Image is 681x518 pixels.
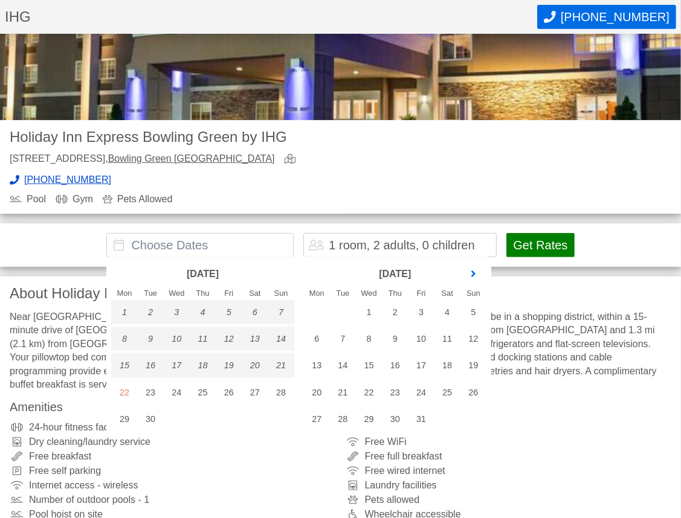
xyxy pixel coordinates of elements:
div: Free wired internet [346,466,672,476]
div: Sat [242,290,268,298]
div: 5 [460,300,486,324]
div: Free breakfast [10,452,336,461]
div: 12 [460,327,486,351]
div: 17 [164,353,190,377]
div: 24 [408,380,434,404]
div: 14 [330,353,356,377]
div: 7 [268,300,294,324]
div: 19 [460,353,486,377]
h2: Holiday Inn Express Bowling Green by IHG [10,130,331,144]
div: 17 [408,353,434,377]
div: 16 [382,353,408,377]
div: Gym [56,194,93,204]
div: 2 [138,300,164,324]
div: Wed [356,290,382,298]
div: 25 [190,380,216,404]
div: 7 [330,327,356,351]
a: view map [285,154,300,165]
header: [DATE] [138,264,268,284]
span: [PHONE_NUMBER] [24,175,111,185]
div: Fri [408,290,434,298]
div: Fri [216,290,242,298]
div: Sun [460,290,486,298]
div: Pets allowed [346,495,672,505]
div: 26 [460,380,486,404]
div: [STREET_ADDRESS], [10,154,275,165]
div: Pool [10,194,46,204]
div: 4 [190,300,216,324]
div: 13 [242,327,268,351]
a: Bowling Green [GEOGRAPHIC_DATA] [108,153,275,164]
h1: IHG [5,10,537,24]
div: 29 [111,407,137,431]
div: 27 [242,380,268,404]
div: Thu [382,290,408,298]
div: 23 [138,380,164,404]
div: 9 [382,327,408,351]
div: 5 [216,300,242,324]
div: 24-hour fitness facilities [10,423,336,432]
div: 1 [356,300,382,324]
div: 27 [304,407,330,431]
div: 8 [356,327,382,351]
div: 20 [304,380,330,404]
div: 11 [434,327,460,351]
div: 10 [408,327,434,351]
div: Laundry facilities [346,481,672,490]
div: 21 [268,353,294,377]
div: 30 [138,407,164,431]
div: Thu [190,290,216,298]
div: Mon [304,290,330,298]
div: 24 [164,380,190,404]
button: Get Rates [506,233,574,257]
div: 16 [138,353,164,377]
div: 25 [434,380,460,404]
div: 10 [164,327,190,351]
div: 3 [164,300,190,324]
div: 6 [304,327,330,351]
span: [PHONE_NUMBER] [561,10,670,24]
div: 31 [408,407,434,431]
div: 3 [408,300,434,324]
div: Mon [111,290,137,298]
div: 15 [111,353,137,377]
div: 9 [138,327,164,351]
div: 8 [111,327,137,351]
div: 21 [330,380,356,404]
button: Call [537,5,676,29]
div: Dry cleaning/laundry service [10,437,336,447]
h3: About Holiday Inn Express Bowling Green by IHG [10,286,671,301]
div: 30 [382,407,408,431]
div: 11 [190,327,216,351]
h3: Amenities [10,401,671,413]
div: 18 [190,353,216,377]
div: 22 [356,380,382,404]
div: 1 room, 2 adults, 0 children [329,239,474,251]
div: Free self parking [10,466,336,476]
div: 22 [111,380,137,404]
div: 1 [111,300,137,324]
div: 2 [382,300,408,324]
div: Tue [138,290,164,298]
div: Sun [268,290,294,298]
div: Tue [330,290,356,298]
input: Choose Dates [106,233,294,257]
div: 4 [434,300,460,324]
div: 6 [242,300,268,324]
a: next month [464,265,482,283]
div: Wed [164,290,190,298]
div: 23 [382,380,408,404]
div: Near [GEOGRAPHIC_DATA] When you stay at [GEOGRAPHIC_DATA] by IHG in [GEOGRAPHIC_DATA], you'll be ... [10,310,671,391]
div: 28 [330,407,356,431]
div: 28 [268,380,294,404]
div: 29 [356,407,382,431]
div: Free WiFi [346,437,672,447]
div: Pets Allowed [103,194,173,204]
div: 20 [242,353,268,377]
div: 15 [356,353,382,377]
div: Business center [346,423,672,432]
div: 26 [216,380,242,404]
div: 14 [268,327,294,351]
div: Sat [434,290,460,298]
div: Internet access - wireless [10,481,336,490]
